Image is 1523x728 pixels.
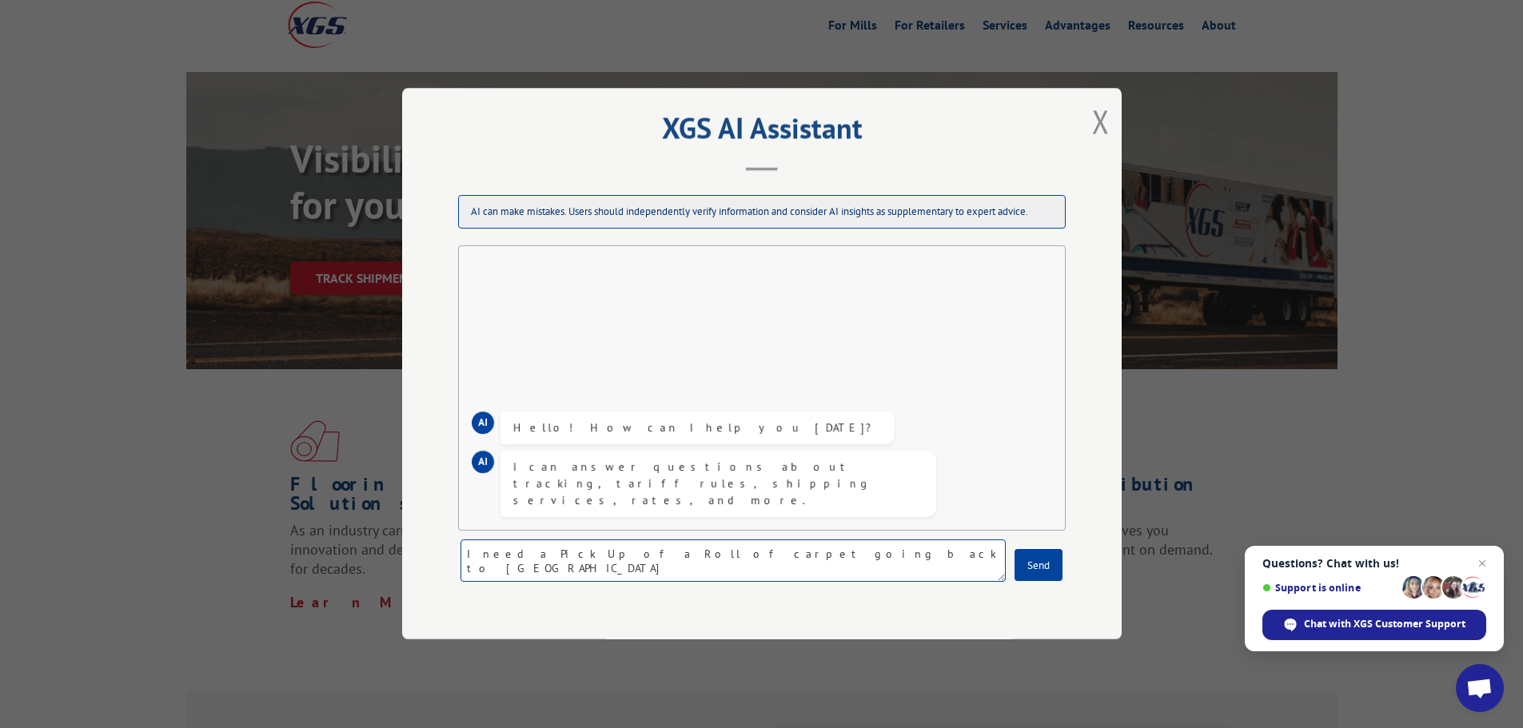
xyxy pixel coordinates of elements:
[472,412,494,435] div: AI
[1262,610,1486,640] div: Chat with XGS Customer Support
[442,117,1082,147] h2: XGS AI Assistant
[1262,582,1397,594] span: Support is online
[1262,557,1486,570] span: Questions? Chat with us!
[513,420,882,437] div: Hello! How can I help you [DATE]?
[1015,550,1063,582] button: Send
[1304,617,1465,631] span: Chat with XGS Customer Support
[458,196,1066,229] div: AI can make mistakes. Users should independently verify information and consider AI insights as s...
[1473,554,1492,573] span: Close chat
[513,459,923,510] div: I can answer questions about tracking, tariff rules, shipping services, rates, and more.
[1456,664,1504,712] div: Open chat
[460,540,1006,583] textarea: I need a Pick Up of a Roll of carpet going back to [GEOGRAPHIC_DATA]
[1092,100,1110,142] button: Close modal
[472,452,494,474] div: AI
